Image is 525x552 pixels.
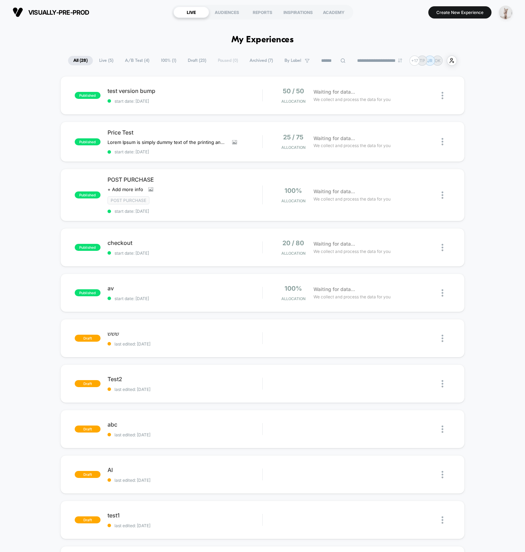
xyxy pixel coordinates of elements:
span: Price Test [108,129,262,136]
span: POST PURCHASE [108,176,262,183]
span: We collect and process the data for you [313,248,391,255]
span: test version bump [108,87,262,94]
span: Waiting for data... [313,285,355,293]
span: We collect and process the data for you [313,293,391,300]
span: AI [108,466,262,473]
span: Lorem Ipsum is simply dummy text of the printing and typesetting industry. Lorem Ipsum has been t... [108,139,227,145]
span: test1 [108,512,262,519]
p: TP [420,58,425,63]
span: start date: [DATE] [108,296,262,301]
div: REPORTS [245,7,280,18]
div: INSPIRATIONS [280,7,316,18]
span: last edited: [DATE] [108,478,262,483]
span: Archived ( 7 ) [244,56,278,65]
div: LIVE [173,7,209,18]
img: ppic [499,6,512,19]
span: last edited: [DATE] [108,387,262,392]
span: Allocation [281,145,305,150]
span: All ( 28 ) [68,56,93,65]
span: We collect and process the data for you [313,142,391,149]
span: We collect and process the data for you [313,96,391,103]
button: Create New Experience [428,6,491,19]
img: close [442,138,443,145]
span: start date: [DATE] [108,99,262,104]
span: av [108,285,262,292]
img: close [442,380,443,387]
span: By Label [284,58,301,63]
span: published [75,138,101,145]
span: We collect and process the data for you [313,196,391,202]
span: draft [75,335,101,342]
span: Waiting for data... [313,240,355,248]
span: visually-pre-prod [28,9,89,16]
img: end [398,58,402,63]
p: OK [435,58,441,63]
img: close [442,92,443,99]
span: Allocation [281,198,305,203]
span: draft [75,380,101,387]
span: Post Purchase [108,196,149,204]
span: checkout [108,239,262,246]
img: close [442,335,443,342]
span: Waiting for data... [313,188,355,195]
span: + Add more info [108,187,143,192]
button: visually-pre-prod [10,7,91,18]
img: close [442,244,443,251]
span: Allocation [281,296,305,301]
span: last edited: [DATE] [108,341,262,347]
span: published [75,244,101,251]
span: last edited: [DATE] [108,523,262,528]
span: Test2 [108,376,262,383]
span: Draft ( 23 ) [183,56,212,65]
span: A/B Test ( 4 ) [120,56,155,65]
span: abc [108,421,262,428]
span: start date: [DATE] [108,149,262,154]
button: ppic [497,5,515,20]
span: start date: [DATE] [108,209,262,214]
span: published [75,289,101,296]
img: Visually logo [13,7,23,17]
img: close [442,516,443,524]
span: start date: [DATE] [108,250,262,256]
img: close [442,191,443,199]
span: Waiting for data... [313,135,355,142]
span: ששש [108,330,262,337]
span: 100% ( 1 ) [156,56,182,65]
img: close [442,426,443,433]
span: 50 / 50 [283,87,304,95]
img: close [442,471,443,478]
span: 100% [284,187,302,194]
span: Live ( 5 ) [94,56,119,65]
div: + 17 [409,56,420,66]
span: published [75,92,101,99]
span: 20 / 80 [282,239,304,247]
div: ACADEMY [316,7,352,18]
span: draft [75,516,101,523]
img: close [442,289,443,297]
span: Allocation [281,251,305,256]
span: draft [75,426,101,433]
span: Allocation [281,99,305,104]
span: published [75,191,101,198]
span: draft [75,471,101,478]
span: Waiting for data... [313,88,355,96]
h1: My Experiences [231,35,294,45]
div: AUDIENCES [209,7,245,18]
span: 100% [284,285,302,292]
span: last edited: [DATE] [108,432,262,437]
p: JR [427,58,432,63]
span: 25 / 75 [283,133,303,141]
